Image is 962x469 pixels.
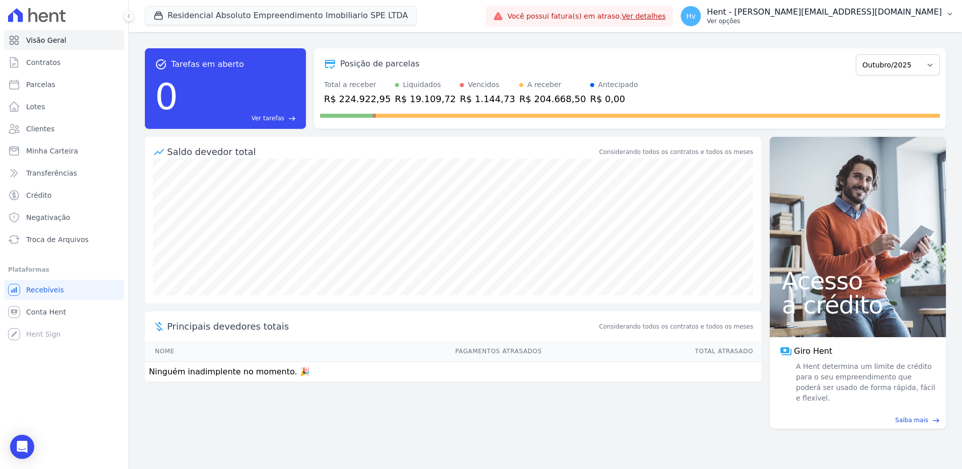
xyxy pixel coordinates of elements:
[686,13,696,20] span: Hv
[26,57,60,67] span: Contratos
[542,341,761,362] th: Total Atrasado
[4,74,124,95] a: Parcelas
[4,185,124,205] a: Crédito
[288,115,296,122] span: east
[598,80,638,90] div: Antecipado
[4,52,124,72] a: Contratos
[26,234,89,245] span: Troca de Arquivos
[252,114,284,123] span: Ver tarefas
[4,119,124,139] a: Clientes
[26,168,77,178] span: Transferências
[395,92,456,106] div: R$ 19.109,72
[4,163,124,183] a: Transferências
[26,80,55,90] span: Parcelas
[4,141,124,161] a: Minha Carteira
[599,322,753,331] span: Considerando todos os contratos e todos os meses
[4,302,124,322] a: Conta Hent
[10,435,34,459] div: Open Intercom Messenger
[507,11,666,22] span: Você possui fatura(s) em atraso.
[519,92,586,106] div: R$ 204.668,50
[155,58,167,70] span: task_alt
[782,269,934,293] span: Acesso
[26,102,45,112] span: Lotes
[4,280,124,300] a: Recebíveis
[590,92,638,106] div: R$ 0,00
[145,341,255,362] th: Nome
[4,229,124,250] a: Troca de Arquivos
[255,341,542,362] th: Pagamentos Atrasados
[182,114,296,123] a: Ver tarefas east
[527,80,562,90] div: A receber
[8,264,120,276] div: Plataformas
[4,97,124,117] a: Lotes
[26,35,66,45] span: Visão Geral
[468,80,499,90] div: Vencidos
[171,58,244,70] span: Tarefas em aberto
[776,416,940,425] a: Saiba mais east
[145,6,417,25] button: Residencial Absoluto Empreendimento Imobiliario SPE LTDA
[145,362,761,382] td: Ninguém inadimplente no momento. 🎉
[895,416,928,425] span: Saiba mais
[26,124,54,134] span: Clientes
[26,212,70,222] span: Negativação
[26,285,64,295] span: Recebíveis
[26,146,78,156] span: Minha Carteira
[4,207,124,227] a: Negativação
[622,12,666,20] a: Ver detalhes
[673,2,962,30] button: Hv Hent - [PERSON_NAME][EMAIL_ADDRESS][DOMAIN_NAME] Ver opções
[324,92,391,106] div: R$ 224.922,95
[26,307,66,317] span: Conta Hent
[932,417,940,424] span: east
[167,320,597,333] span: Principais devedores totais
[26,190,52,200] span: Crédito
[167,145,597,159] div: Saldo devedor total
[324,80,391,90] div: Total a receber
[599,147,753,157] div: Considerando todos os contratos e todos os meses
[4,30,124,50] a: Visão Geral
[707,7,942,17] p: Hent - [PERSON_NAME][EMAIL_ADDRESS][DOMAIN_NAME]
[340,58,420,70] div: Posição de parcelas
[460,92,515,106] div: R$ 1.144,73
[403,80,441,90] div: Liquidados
[782,293,934,317] span: a crédito
[794,345,832,357] span: Giro Hent
[707,17,942,25] p: Ver opções
[794,361,936,404] span: A Hent determina um limite de crédito para o seu empreendimento que poderá ser usado de forma ráp...
[155,70,178,123] div: 0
